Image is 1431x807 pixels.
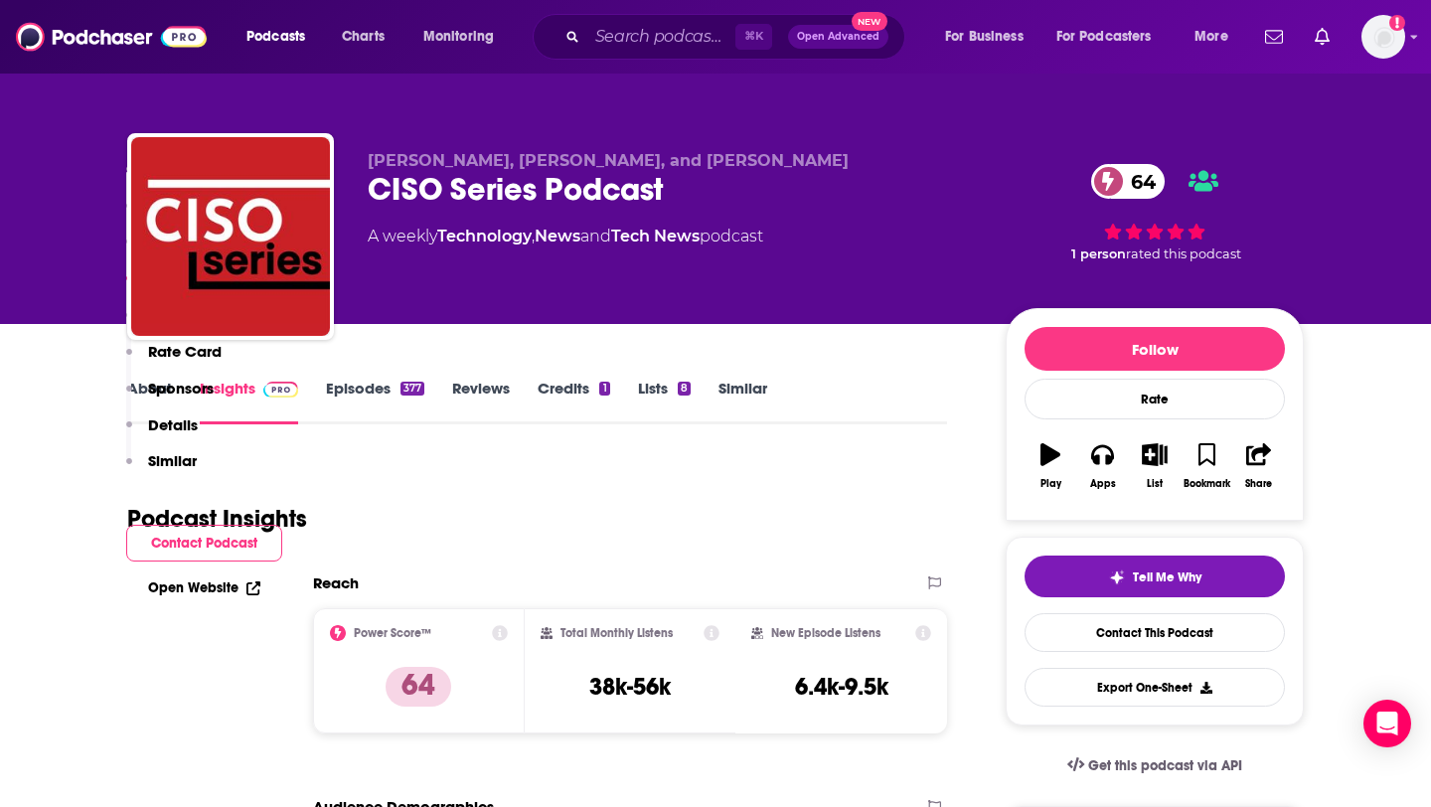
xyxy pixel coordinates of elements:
span: , [532,227,535,245]
div: Open Intercom Messenger [1363,700,1411,747]
a: Reviews [452,379,510,424]
h2: Total Monthly Listens [560,626,673,640]
h2: Reach [313,573,359,592]
img: User Profile [1361,15,1405,59]
a: Contact This Podcast [1025,613,1285,652]
span: Tell Me Why [1133,569,1201,585]
div: 377 [400,382,424,396]
img: CISO Series Podcast [131,137,330,336]
span: ⌘ K [735,24,772,50]
a: Charts [329,21,397,53]
span: New [852,12,887,31]
span: More [1194,23,1228,51]
span: [PERSON_NAME], [PERSON_NAME], and [PERSON_NAME] [368,151,849,170]
h3: 38k-56k [589,672,671,702]
button: Details [126,415,198,452]
span: For Business [945,23,1024,51]
div: Bookmark [1184,478,1230,490]
a: Episodes377 [326,379,424,424]
h2: Power Score™ [354,626,431,640]
a: Show notifications dropdown [1257,20,1291,54]
span: Get this podcast via API [1088,757,1242,774]
div: A weekly podcast [368,225,763,248]
div: Share [1245,478,1272,490]
div: List [1147,478,1163,490]
div: Search podcasts, credits, & more... [552,14,924,60]
div: 64 1 personrated this podcast [1006,151,1304,274]
button: Export One-Sheet [1025,668,1285,707]
button: Contact Podcast [126,525,282,562]
span: 1 person [1071,246,1126,261]
div: Apps [1090,478,1116,490]
a: Get this podcast via API [1051,741,1258,790]
button: open menu [233,21,331,53]
span: Charts [342,23,385,51]
a: Show notifications dropdown [1307,20,1338,54]
button: Similar [126,451,197,488]
h3: 6.4k-9.5k [795,672,888,702]
button: Open AdvancedNew [788,25,888,49]
p: 64 [386,667,451,707]
button: open menu [1043,21,1181,53]
button: open menu [409,21,520,53]
button: Play [1025,430,1076,502]
a: Similar [718,379,767,424]
a: Credits1 [538,379,609,424]
button: tell me why sparkleTell Me Why [1025,556,1285,597]
img: Podchaser - Follow, Share and Rate Podcasts [16,18,207,56]
div: 8 [678,382,691,396]
span: For Podcasters [1056,23,1152,51]
button: Sponsors [126,379,214,415]
span: Monitoring [423,23,494,51]
span: Open Advanced [797,32,879,42]
span: 64 [1111,164,1166,199]
a: News [535,227,580,245]
span: and [580,227,611,245]
p: Details [148,415,198,434]
a: Lists8 [638,379,691,424]
button: Show profile menu [1361,15,1405,59]
button: List [1129,430,1181,502]
button: Share [1233,430,1285,502]
span: Podcasts [246,23,305,51]
a: Technology [437,227,532,245]
span: Logged in as notablypr2 [1361,15,1405,59]
div: Rate [1025,379,1285,419]
p: Sponsors [148,379,214,398]
img: tell me why sparkle [1109,569,1125,585]
div: Play [1040,478,1061,490]
button: Apps [1076,430,1128,502]
a: Open Website [148,579,260,596]
svg: Add a profile image [1389,15,1405,31]
button: Follow [1025,327,1285,371]
a: Tech News [611,227,700,245]
input: Search podcasts, credits, & more... [587,21,735,53]
div: 1 [599,382,609,396]
p: Similar [148,451,197,470]
button: open menu [931,21,1048,53]
button: Bookmark [1181,430,1232,502]
a: 64 [1091,164,1166,199]
h2: New Episode Listens [771,626,880,640]
span: rated this podcast [1126,246,1241,261]
button: open menu [1181,21,1253,53]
